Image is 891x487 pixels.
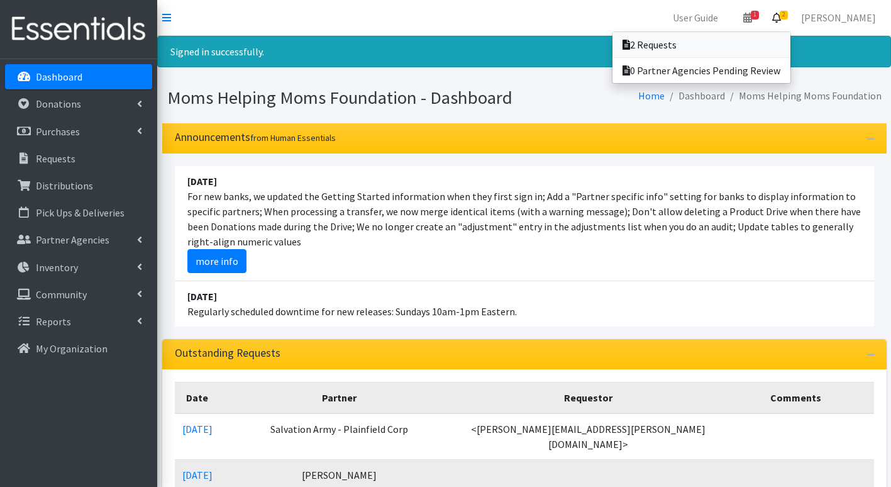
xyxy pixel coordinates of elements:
small: from Human Essentials [250,132,336,143]
a: Inventory [5,255,152,280]
li: Regularly scheduled downtime for new releases: Sundays 10am-1pm Eastern. [175,281,874,327]
a: 2 [762,5,791,30]
th: Partner [220,382,459,413]
th: Date [175,382,220,413]
a: User Guide [663,5,728,30]
p: Requests [36,152,75,165]
li: Dashboard [665,87,725,105]
th: Comments [717,382,874,413]
strong: [DATE] [187,290,217,303]
span: 1 [751,11,759,20]
p: Reports [36,315,71,328]
a: more info [187,249,246,273]
div: Signed in successfully. [157,36,891,67]
a: Reports [5,309,152,334]
a: Pick Ups & Deliveries [5,200,152,225]
a: Home [638,89,665,102]
a: 0 Partner Agencies Pending Review [612,58,790,83]
li: For new banks, we updated the Getting Started information when they first sign in; Add a "Partner... [175,166,874,281]
p: Inventory [36,261,78,274]
a: Requests [5,146,152,171]
h3: Announcements [175,131,336,144]
a: Partner Agencies [5,227,152,252]
td: <[PERSON_NAME][EMAIL_ADDRESS][PERSON_NAME][DOMAIN_NAME]> [459,413,717,460]
a: [DATE] [182,423,213,435]
a: Donations [5,91,152,116]
p: Distributions [36,179,93,192]
span: 2 [780,11,788,20]
a: Distributions [5,173,152,198]
p: Purchases [36,125,80,138]
h1: Moms Helping Moms Foundation - Dashboard [167,87,520,109]
a: 2 Requests [612,32,790,57]
p: Dashboard [36,70,82,83]
p: Community [36,288,87,301]
th: Requestor [459,382,717,413]
p: Partner Agencies [36,233,109,246]
p: Donations [36,98,81,110]
p: Pick Ups & Deliveries [36,206,125,219]
a: [DATE] [182,469,213,481]
a: Purchases [5,119,152,144]
td: Salvation Army - Plainfield Corp [220,413,459,460]
a: 1 [733,5,762,30]
a: Dashboard [5,64,152,89]
p: My Organization [36,342,108,355]
a: [PERSON_NAME] [791,5,886,30]
img: HumanEssentials [5,8,152,50]
li: Moms Helping Moms Foundation [725,87,882,105]
strong: [DATE] [187,175,217,188]
h3: Outstanding Requests [175,347,280,360]
a: My Organization [5,336,152,361]
a: Community [5,282,152,307]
